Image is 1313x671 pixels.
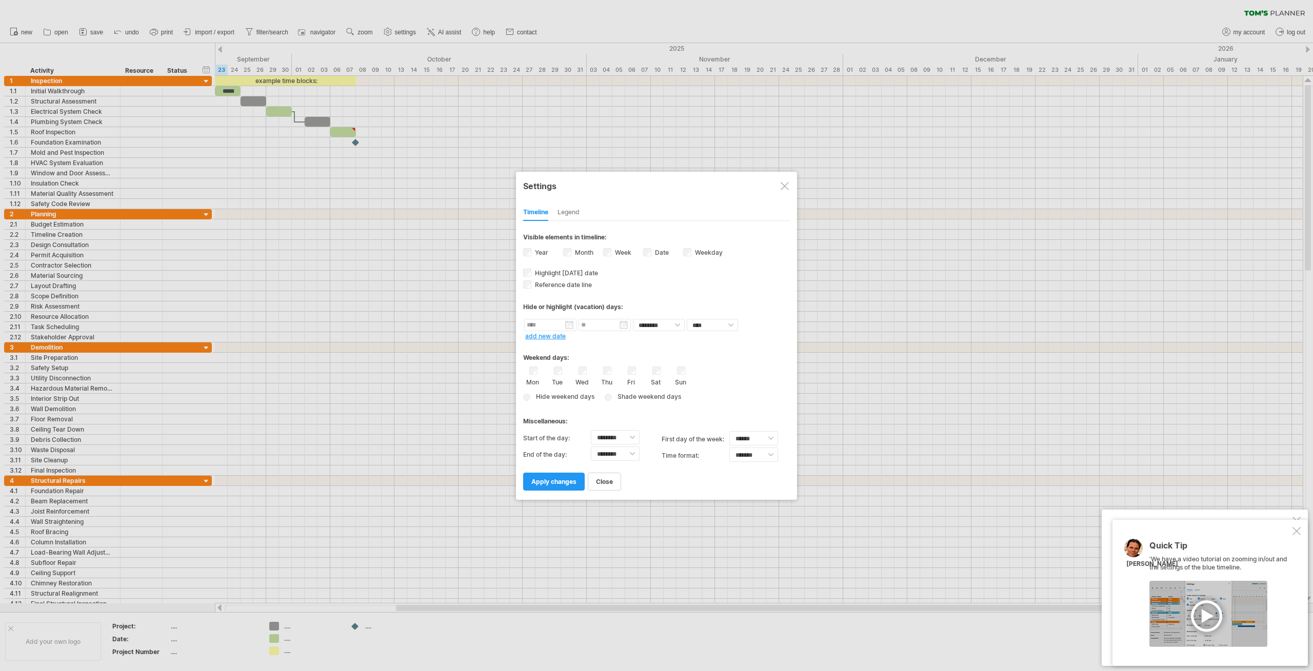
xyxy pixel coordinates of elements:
div: 'We have a video tutorial on zooming in/out and the settings of the blue timeline. [1149,541,1290,647]
span: Hide weekend days [532,393,594,400]
label: first day of the week: [662,431,729,448]
label: Year [533,249,548,256]
label: End of the day: [523,446,591,463]
div: Weekend days: [523,344,790,364]
div: Timeline [523,205,548,221]
div: Legend [558,205,580,221]
label: Time format: [662,448,729,464]
label: Month [573,249,593,256]
div: Quick Tip [1149,541,1290,555]
label: Wed [575,376,588,386]
div: Visible elements in timeline: [523,233,790,244]
a: apply changes [523,473,585,491]
div: Hide or highlight (vacation) days: [523,303,790,311]
label: Mon [526,376,539,386]
a: add new date [525,332,566,340]
div: [PERSON_NAME] [1126,560,1178,568]
div: Miscellaneous: [523,408,790,428]
label: Week [613,249,631,256]
span: Reference date line [533,281,592,289]
label: Thu [600,376,613,386]
label: Sun [674,376,687,386]
div: Settings [523,176,790,195]
label: Start of the day: [523,430,591,446]
a: close [588,473,621,491]
label: Date [653,249,669,256]
span: close [596,478,613,485]
label: Fri [625,376,638,386]
span: Shade weekend days [614,393,681,400]
span: apply changes [531,478,576,485]
label: Weekday [693,249,723,256]
div: [PERSON_NAME]'s AI-assistant [1113,519,1290,529]
span: Highlight [DATE] date [533,269,598,277]
label: Sat [649,376,662,386]
label: Tue [551,376,564,386]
